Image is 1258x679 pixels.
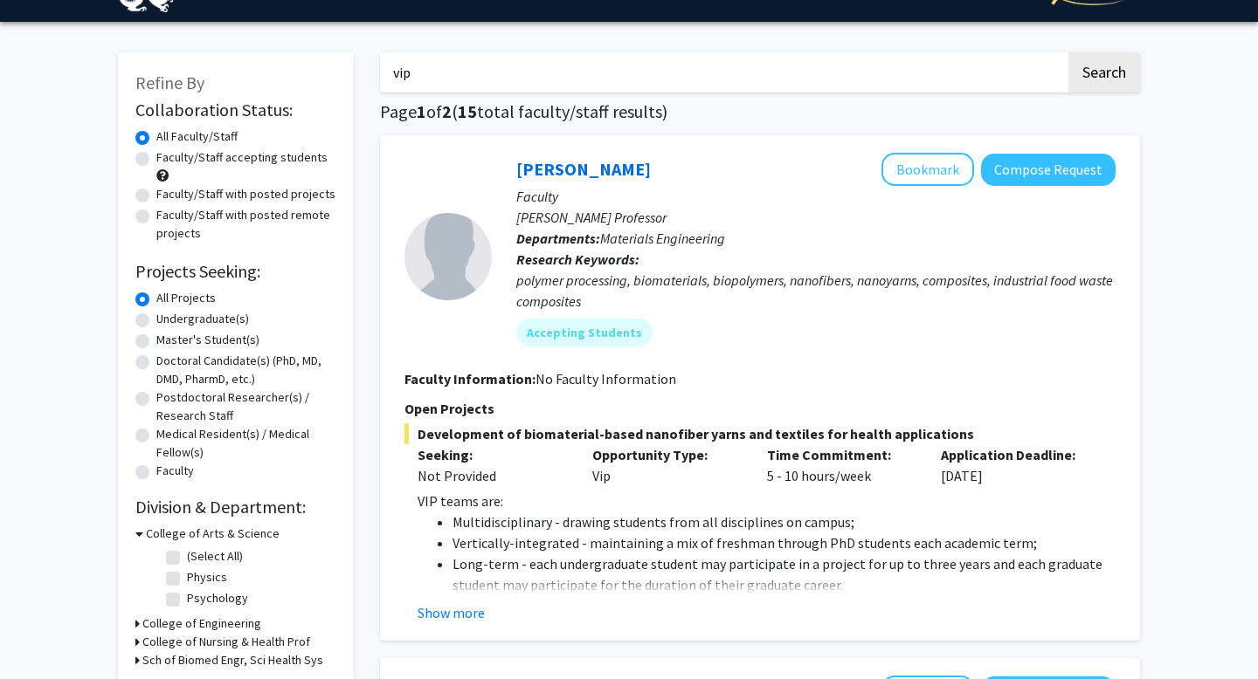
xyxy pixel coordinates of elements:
[156,425,336,462] label: Medical Resident(s) / Medical Fellow(s)
[754,444,929,486] div: 5 - 10 hours/week
[156,331,259,349] label: Master's Student(s)
[941,444,1089,465] p: Application Deadline:
[1068,52,1140,93] button: Search
[516,158,651,180] a: [PERSON_NAME]
[146,525,280,543] h3: College of Arts & Science
[453,532,1116,553] li: Vertically-integrated - maintaining a mix of freshman through PhD students each academic term;
[418,444,566,465] p: Seeking:
[516,250,639,268] b: Research Keywords:
[516,270,1116,312] div: polymer processing, biomaterials, biopolymers, nanofibers, nanoyarns, composites, industrial food...
[579,444,754,486] div: Vip
[453,553,1116,595] li: Long-term - each undergraduate student may participate in a project for up to three years and eac...
[536,370,676,388] span: No Faculty Information
[187,547,243,566] label: (Select All)
[135,497,336,518] h2: Division & Department:
[404,423,1116,444] span: Development of biomaterial-based nanofiber yarns and textiles for health applications
[418,602,485,623] button: Show more
[142,651,323,669] h3: Sch of Biomed Engr, Sci Health Sys
[156,462,194,480] label: Faculty
[156,206,336,243] label: Faculty/Staff with posted remote projects
[404,398,1116,419] p: Open Projects
[418,465,566,486] div: Not Provided
[142,614,261,633] h3: College of Engineering
[767,444,916,465] p: Time Commitment:
[156,127,238,146] label: All Faculty/Staff
[404,370,536,388] b: Faculty Information:
[156,310,249,328] label: Undergraduate(s)
[380,52,1066,93] input: Search Keywords
[881,153,974,186] button: Add Caroline Schauer to Bookmarks
[417,100,426,122] span: 1
[187,589,248,607] label: Psychology
[516,230,600,247] b: Departments:
[380,101,1140,122] h1: Page of ( total faculty/staff results)
[516,207,1116,228] p: [PERSON_NAME] Professor
[156,388,336,425] label: Postdoctoral Researcher(s) / Research Staff
[928,444,1102,486] div: [DATE]
[13,600,74,666] iframe: Chat
[600,230,725,247] span: Materials Engineering
[135,99,336,120] h2: Collaboration Status:
[135,261,336,282] h2: Projects Seeking:
[453,511,1116,532] li: Multidisciplinary - drawing students from all disciplines on campus;
[142,633,310,651] h3: College of Nursing & Health Prof
[187,568,227,586] label: Physics
[156,352,336,388] label: Doctoral Candidate(s) (PhD, MD, DMD, PharmD, etc.)
[418,490,1116,511] p: VIP teams are:
[516,186,1116,207] p: Faculty
[516,319,653,346] mat-chip: Accepting Students
[981,154,1116,186] button: Compose Request to Caroline Schauer
[592,444,741,465] p: Opportunity Type:
[135,72,204,93] span: Refine By
[156,185,335,203] label: Faculty/Staff with posted projects
[442,100,452,122] span: 2
[156,289,216,307] label: All Projects
[458,100,477,122] span: 15
[156,148,328,167] label: Faculty/Staff accepting students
